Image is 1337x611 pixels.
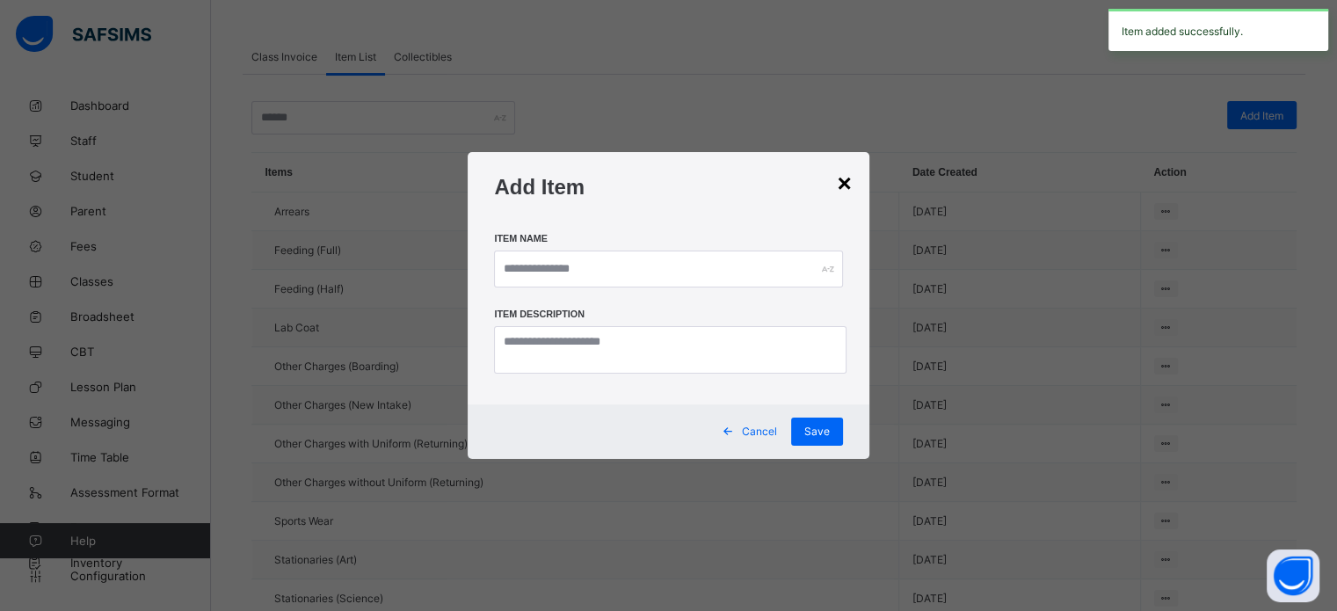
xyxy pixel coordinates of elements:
button: Open asap [1267,549,1319,602]
label: Item Name [494,233,548,244]
span: Save [804,425,830,438]
label: Item Description [494,309,585,319]
div: Item added successfully. [1108,9,1328,51]
div: × [837,170,851,198]
h1: Add Item [494,175,842,200]
span: Cancel [742,425,777,438]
